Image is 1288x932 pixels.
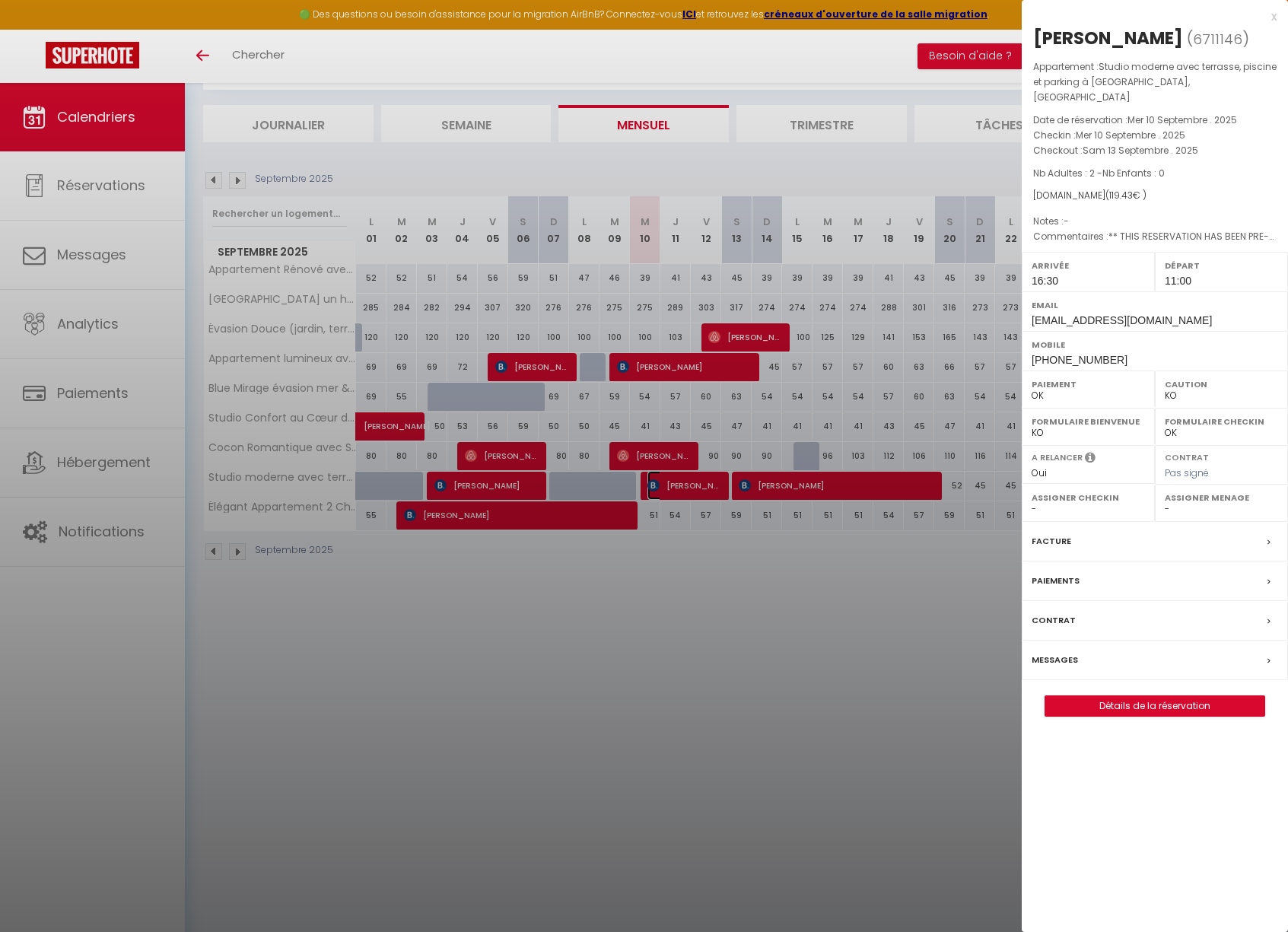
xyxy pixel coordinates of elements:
[1032,314,1212,326] span: [EMAIL_ADDRESS][DOMAIN_NAME]
[1022,8,1277,26] div: x
[1109,189,1133,202] span: 119.43
[1032,451,1083,464] label: A relancer
[1165,490,1278,505] label: Assigner Menage
[1033,214,1277,229] p: Notes :
[1032,414,1145,429] label: Formulaire Bienvenue
[1032,297,1278,313] label: Email
[1102,167,1165,180] span: Nb Enfants : 0
[1033,189,1277,203] div: [DOMAIN_NAME]
[1076,129,1185,142] span: Mer 10 Septembre . 2025
[1105,189,1146,202] span: ( € )
[1033,167,1165,180] span: Nb Adultes : 2 -
[1033,143,1277,158] p: Checkout :
[1045,696,1264,716] a: Détails de la réservation
[1085,451,1096,468] i: Sélectionner OUI si vous souhaiter envoyer les séquences de messages post-checkout
[1064,215,1069,227] span: -
[1032,354,1127,366] span: [PHONE_NUMBER]
[1033,128,1277,143] p: Checkin :
[1045,695,1265,717] button: Détails de la réservation
[1033,229,1277,244] p: Commentaires :
[1165,275,1191,287] span: 11:00
[1083,144,1198,157] span: Sam 13 Septembre . 2025
[1165,414,1278,429] label: Formulaire Checkin
[1193,30,1242,49] span: 6711146
[1032,377,1145,392] label: Paiement
[1165,466,1209,479] span: Pas signé
[1032,573,1080,589] label: Paiements
[1165,377,1278,392] label: Caution
[1032,490,1145,505] label: Assigner Checkin
[1032,258,1145,273] label: Arrivée
[1187,28,1249,49] span: ( )
[1033,113,1277,128] p: Date de réservation :
[1165,258,1278,273] label: Départ
[1032,652,1078,668] label: Messages
[1032,533,1071,549] label: Facture
[1033,26,1183,50] div: [PERSON_NAME]
[1032,612,1076,628] label: Contrat
[1165,451,1209,461] label: Contrat
[1127,113,1237,126] span: Mer 10 Septembre . 2025
[1032,275,1058,287] span: 16:30
[1033,59,1277,105] p: Appartement :
[1033,60,1277,103] span: Studio moderne avec terrasse, piscine et parking à [GEOGRAPHIC_DATA], [GEOGRAPHIC_DATA]
[12,6,58,52] button: Ouvrir le widget de chat LiveChat
[1032,337,1278,352] label: Mobile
